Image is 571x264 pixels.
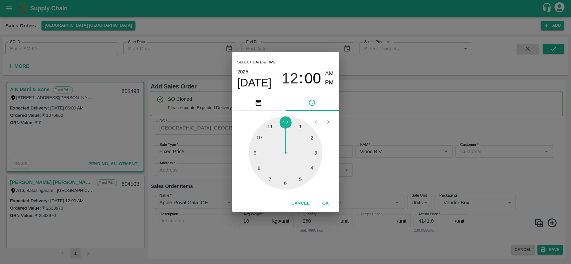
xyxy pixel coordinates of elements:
[289,198,312,209] button: Cancel
[237,67,249,76] button: 2025
[237,76,272,89] button: [DATE]
[315,198,337,209] button: OK
[299,69,303,87] span: :
[282,69,298,87] button: 12
[325,78,334,87] button: PM
[286,95,339,111] button: pick time
[232,95,286,111] button: pick date
[325,69,334,78] button: AM
[304,69,321,87] button: 00
[237,57,276,67] span: Select date & time
[322,116,335,128] button: Open next view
